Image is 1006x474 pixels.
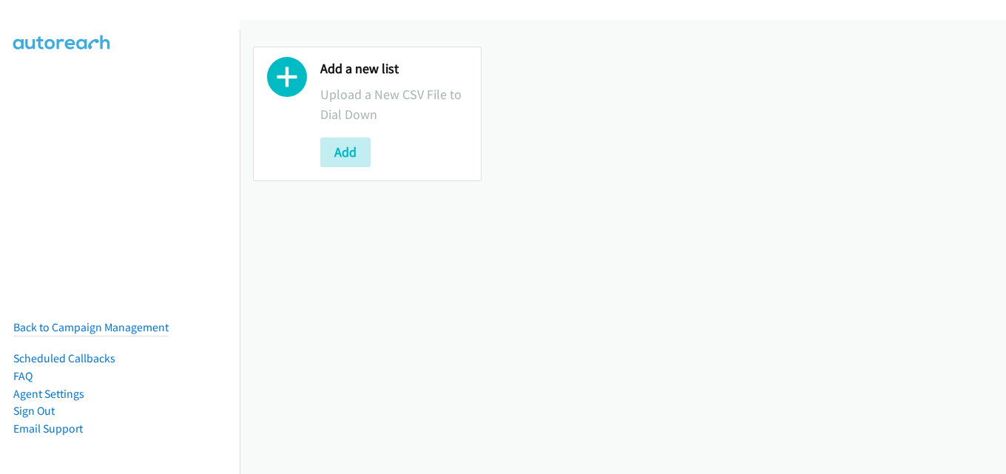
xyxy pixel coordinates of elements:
[320,138,371,167] button: Add
[13,351,115,365] a: Scheduled Callbacks
[13,421,83,436] a: Email Support
[13,404,55,418] a: Sign Out
[13,320,169,334] a: Back to Campaign Management
[13,387,84,401] a: Agent Settings
[320,61,467,78] h2: Add a new list
[320,84,467,124] p: Upload a New CSV File to Dial Down
[13,369,33,383] a: FAQ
